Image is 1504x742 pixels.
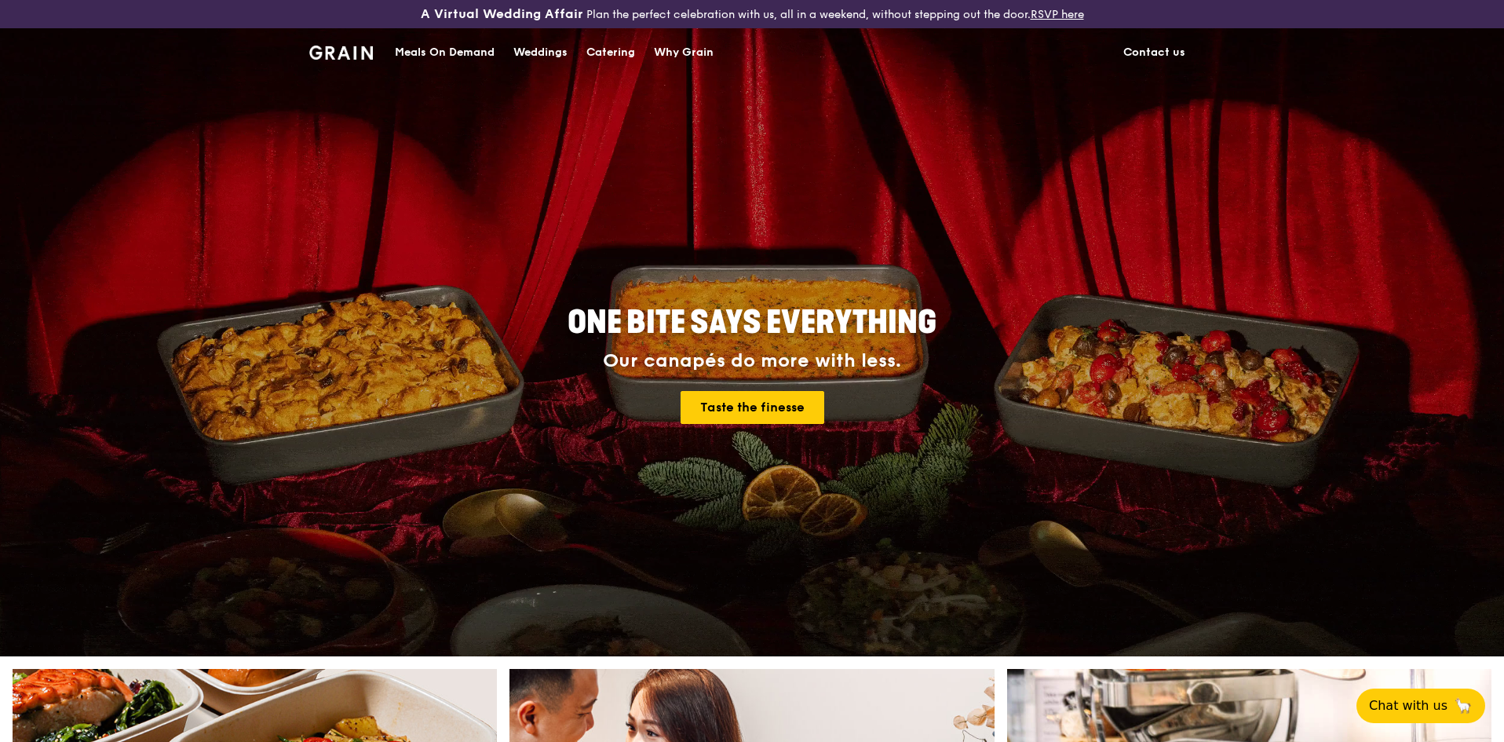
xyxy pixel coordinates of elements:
[421,6,583,22] h3: A Virtual Wedding Affair
[309,27,373,75] a: GrainGrain
[568,304,936,342] span: ONE BITE SAYS EVERYTHING
[309,46,373,60] img: Grain
[395,29,495,76] div: Meals On Demand
[586,29,635,76] div: Catering
[1369,696,1447,715] span: Chat with us
[1454,696,1473,715] span: 🦙
[469,350,1035,372] div: Our canapés do more with less.
[654,29,714,76] div: Why Grain
[504,29,577,76] a: Weddings
[577,29,644,76] a: Catering
[300,6,1204,22] div: Plan the perfect celebration with us, all in a weekend, without stepping out the door.
[1031,8,1084,21] a: RSVP here
[681,391,824,424] a: Taste the finesse
[1356,689,1485,723] button: Chat with us🦙
[513,29,568,76] div: Weddings
[644,29,723,76] a: Why Grain
[1114,29,1195,76] a: Contact us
